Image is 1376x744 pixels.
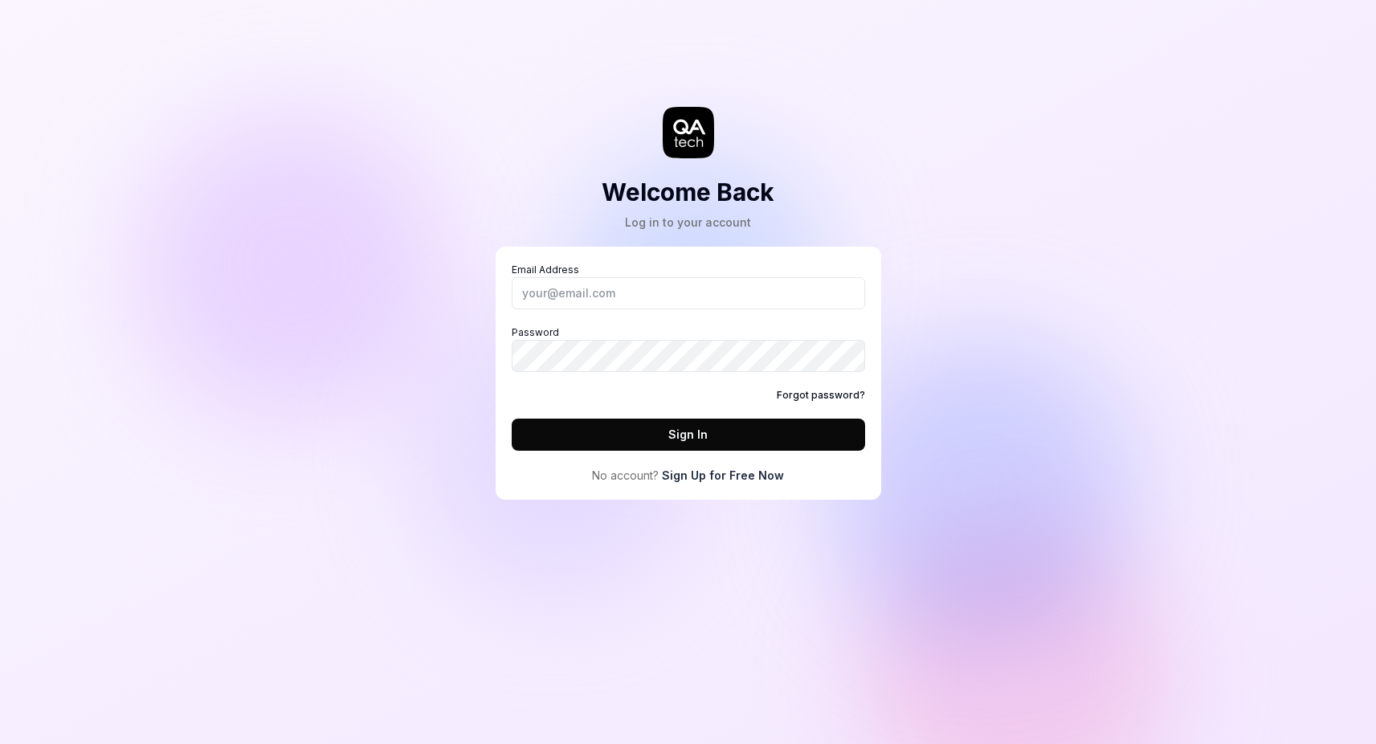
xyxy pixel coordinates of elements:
[512,340,865,372] input: Password
[512,277,865,309] input: Email Address
[592,467,659,484] span: No account?
[512,263,865,309] label: Email Address
[512,419,865,451] button: Sign In
[662,467,784,484] a: Sign Up for Free Now
[602,214,774,231] div: Log in to your account
[777,388,865,403] a: Forgot password?
[512,325,865,372] label: Password
[602,174,774,211] h2: Welcome Back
